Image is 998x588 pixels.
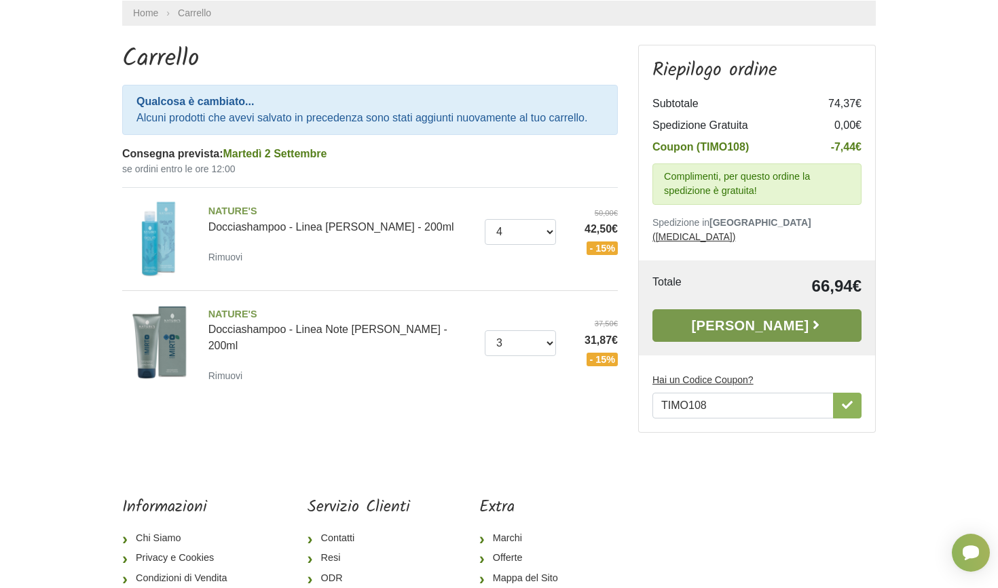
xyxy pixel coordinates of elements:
[652,59,862,82] h3: Riepilogo ordine
[652,309,862,342] a: [PERSON_NAME]
[807,93,862,115] td: 74,37€
[807,115,862,136] td: 0,00€
[136,96,254,107] strong: Qualcosa è cambiato...
[308,498,410,517] h5: Servizio Clienti
[652,163,862,205] div: Complimenti, per questo ordine la spedizione è gratuita!
[122,85,618,135] div: Alcuni prodotti che avevi salvato in precedenza sono stati aggiunti nuovamente al tuo carrello.
[652,373,754,387] label: Hai un Codice Coupon?
[122,528,238,549] a: Chi Siamo
[208,367,248,384] a: Rimuovi
[122,498,238,517] h5: Informazioni
[223,148,327,159] span: Martedì 2 Settembre
[122,1,876,26] nav: breadcrumb
[479,498,569,517] h5: Extra
[587,353,618,366] span: - 15%
[479,528,569,549] a: Marchi
[178,7,211,18] a: Carrello
[122,45,618,74] h1: Carrello
[652,115,807,136] td: Spedizione Gratuita
[807,136,862,158] td: -7,44€
[652,93,807,115] td: Subtotale
[566,208,618,219] del: 50,00€
[652,216,862,244] p: Spedizione in
[208,307,475,352] a: NATURE'SDocciashampoo - Linea Note [PERSON_NAME] - 200ml
[117,199,198,279] img: Docciashampoo - Linea Giglio Marino - 200ml
[638,498,876,545] iframe: fb:page Facebook Social Plugin
[709,217,811,228] b: [GEOGRAPHIC_DATA]
[308,528,410,549] a: Contatti
[208,204,475,219] span: NATURE'S
[133,6,158,20] a: Home
[479,548,569,568] a: Offerte
[122,548,238,568] a: Privacy e Cookies
[566,221,618,237] span: 42,50€
[587,241,618,255] span: - 15%
[117,302,198,383] img: Docciashampoo - Linea Note di Mirto - 200ml
[208,307,475,322] span: NATURE'S
[208,248,248,265] a: Rimuovi
[952,534,990,572] iframe: Smartsupp widget button
[652,274,729,298] td: Totale
[652,231,735,242] a: ([MEDICAL_DATA])
[122,146,618,162] div: Consegna prevista:
[729,274,862,298] td: 66,94€
[652,374,754,385] u: Hai un Codice Coupon?
[208,370,243,381] small: Rimuovi
[652,393,834,418] input: Hai un Codice Coupon?
[208,204,475,233] a: NATURE'SDocciashampoo - Linea [PERSON_NAME] - 200ml
[208,252,243,262] small: Rimuovi
[652,136,807,158] td: Coupon (TIMO108)
[122,162,618,176] small: se ordini entro le ore 12:00
[566,332,618,349] span: 31,87€
[566,318,618,330] del: 37,50€
[308,548,410,568] a: Resi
